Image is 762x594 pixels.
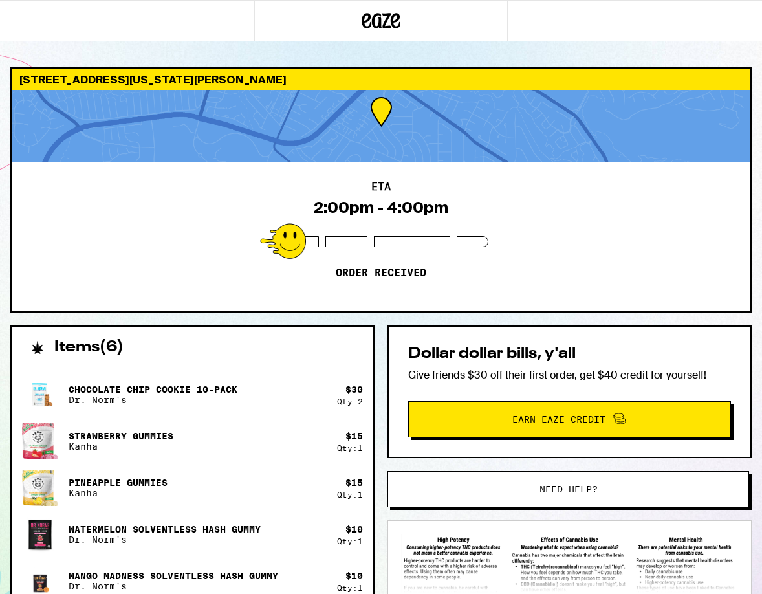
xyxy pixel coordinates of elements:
div: [STREET_ADDRESS][US_STATE][PERSON_NAME] [12,69,750,90]
p: Mango Madness Solventless Hash Gummy [69,571,278,581]
div: Qty: 1 [337,490,363,499]
p: Kanha [69,488,168,498]
img: SB 540 Brochure preview [401,534,738,593]
p: Strawberry Gummies [69,431,173,441]
div: $ 10 [345,571,363,581]
div: Qty: 2 [337,397,363,406]
div: $ 15 [345,431,363,441]
p: Dr. Norm's [69,534,261,545]
img: Dr. Norm's - Chocolate Chip Cookie 10-Pack [22,377,58,413]
h2: Items ( 6 ) [54,340,124,355]
img: Kanha - Strawberry Gummies [22,422,58,461]
div: Qty: 1 [337,584,363,592]
p: Watermelon Solventless Hash Gummy [69,524,261,534]
div: Qty: 1 [337,444,363,452]
span: Need help? [539,485,598,494]
p: Give friends $30 off their first order, get $40 credit for yourself! [408,368,731,382]
div: 2:00pm - 4:00pm [314,199,448,217]
div: Qty: 1 [337,537,363,545]
h2: Dollar dollar bills, y'all [408,346,731,362]
p: Order received [336,267,426,280]
p: Kanha [69,441,173,452]
div: $ 30 [345,384,363,395]
div: $ 15 [345,478,363,488]
button: Earn Eaze Credit [408,401,731,437]
span: Earn Eaze Credit [512,415,605,424]
button: Need help? [387,471,749,507]
p: Dr. Norm's [69,581,278,591]
img: Dr. Norm's - Watermelon Solventless Hash Gummy [22,516,58,553]
div: $ 10 [345,524,363,534]
h2: ETA [371,182,391,192]
p: Chocolate Chip Cookie 10-Pack [69,384,237,395]
img: Kanha - Pineapple Gummies [22,468,58,507]
p: Pineapple Gummies [69,478,168,488]
p: Dr. Norm's [69,395,237,405]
